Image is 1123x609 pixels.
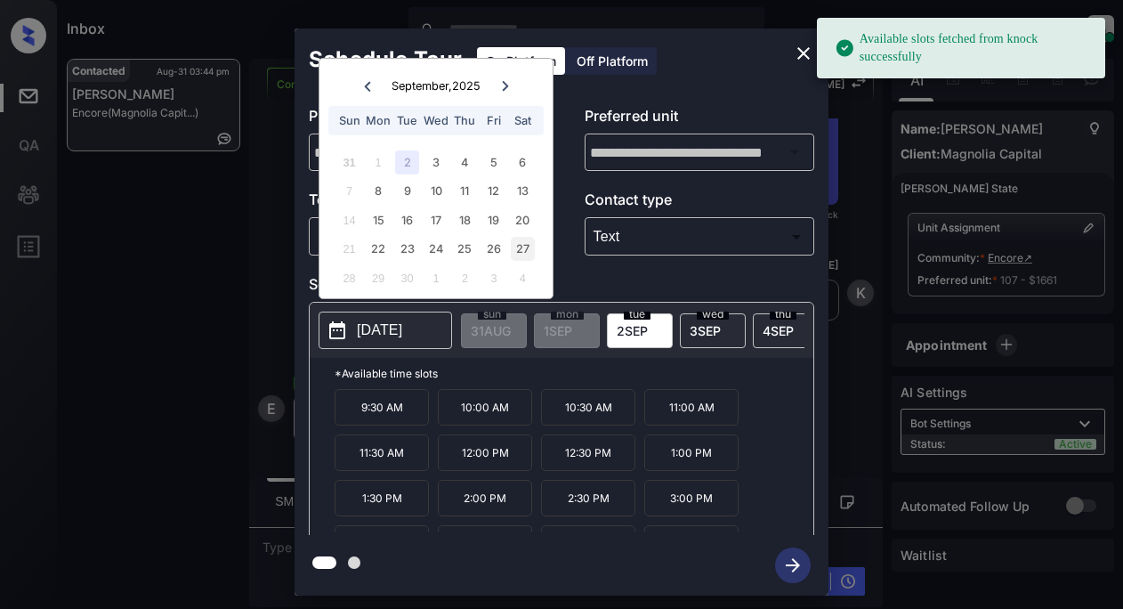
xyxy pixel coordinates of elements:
div: Choose Friday, September 19th, 2025 [481,208,505,232]
p: [DATE] [357,320,402,341]
p: 4:00 PM [438,525,532,562]
div: Not available Friday, October 3rd, 2025 [481,266,505,290]
div: date-select [753,313,819,348]
span: 2 SEP [617,323,648,338]
div: Choose Thursday, September 18th, 2025 [453,208,477,232]
p: 5:00 PM [644,525,739,562]
p: Preferred unit [585,105,815,134]
div: Thu [453,109,477,133]
div: Available slots fetched from knock successfully [835,23,1091,73]
p: 2:30 PM [541,480,635,516]
div: Not available Monday, September 1st, 2025 [366,150,390,175]
div: In Person [313,222,535,251]
div: September , 2025 [392,79,481,93]
div: Choose Tuesday, September 2nd, 2025 [395,150,419,175]
span: 4 SEP [763,323,794,338]
div: date-select [680,313,746,348]
p: Tour type [309,189,539,217]
span: tue [624,309,650,320]
div: Choose Thursday, September 4th, 2025 [453,150,477,175]
div: Fri [481,109,505,133]
p: 11:00 AM [644,389,739,426]
p: 10:00 AM [438,389,532,426]
button: close [786,36,821,71]
div: month 2025-09 [325,148,546,292]
div: Not available Sunday, August 31st, 2025 [337,150,361,175]
div: On Platform [477,47,565,75]
p: 1:00 PM [644,434,739,471]
div: Choose Monday, September 15th, 2025 [366,208,390,232]
div: Not available Wednesday, October 1st, 2025 [424,266,448,290]
div: Off Platform [568,47,657,75]
div: Not available Sunday, September 28th, 2025 [337,266,361,290]
p: 2:00 PM [438,480,532,516]
div: Choose Wednesday, September 17th, 2025 [424,208,448,232]
div: Sun [337,109,361,133]
div: Choose Tuesday, September 16th, 2025 [395,208,419,232]
div: Not available Saturday, October 4th, 2025 [511,266,535,290]
div: Choose Wednesday, September 10th, 2025 [424,179,448,203]
div: Not available Monday, September 29th, 2025 [366,266,390,290]
p: 3:30 PM [335,525,429,562]
div: Choose Saturday, September 6th, 2025 [511,150,535,175]
p: Preferred community [309,105,539,134]
div: Not available Sunday, September 21st, 2025 [337,237,361,261]
div: Choose Tuesday, September 9th, 2025 [395,179,419,203]
span: 3 SEP [690,323,721,338]
p: 11:30 AM [335,434,429,471]
div: Not available Sunday, September 14th, 2025 [337,208,361,232]
div: Choose Thursday, September 11th, 2025 [453,179,477,203]
p: 9:30 AM [335,389,429,426]
div: Choose Friday, September 5th, 2025 [481,150,505,175]
p: 3:00 PM [644,480,739,516]
div: Wed [424,109,448,133]
div: Choose Wednesday, September 3rd, 2025 [424,150,448,175]
div: Choose Monday, September 22nd, 2025 [366,237,390,261]
div: Sat [511,109,535,133]
div: Not available Sunday, September 7th, 2025 [337,179,361,203]
div: Choose Monday, September 8th, 2025 [366,179,390,203]
div: Mon [366,109,390,133]
span: thu [770,309,796,320]
p: *Available time slots [335,358,813,389]
p: Contact type [585,189,815,217]
h2: Schedule Tour [295,28,476,91]
div: Choose Saturday, September 27th, 2025 [511,237,535,261]
div: Not available Tuesday, September 30th, 2025 [395,266,419,290]
p: Select slot [309,273,814,302]
div: date-select [607,313,673,348]
p: 4:30 PM [541,525,635,562]
p: 10:30 AM [541,389,635,426]
button: btn-next [764,542,821,589]
div: Text [589,222,811,251]
button: [DATE] [319,312,452,349]
p: 1:30 PM [335,480,429,516]
div: Tue [395,109,419,133]
div: Choose Friday, September 12th, 2025 [481,179,505,203]
div: Choose Friday, September 26th, 2025 [481,237,505,261]
p: 12:30 PM [541,434,635,471]
div: Choose Wednesday, September 24th, 2025 [424,237,448,261]
p: 12:00 PM [438,434,532,471]
span: wed [697,309,729,320]
div: Not available Thursday, October 2nd, 2025 [453,266,477,290]
div: Choose Tuesday, September 23rd, 2025 [395,237,419,261]
div: Choose Thursday, September 25th, 2025 [453,237,477,261]
div: Choose Saturday, September 20th, 2025 [511,208,535,232]
div: Choose Saturday, September 13th, 2025 [511,179,535,203]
